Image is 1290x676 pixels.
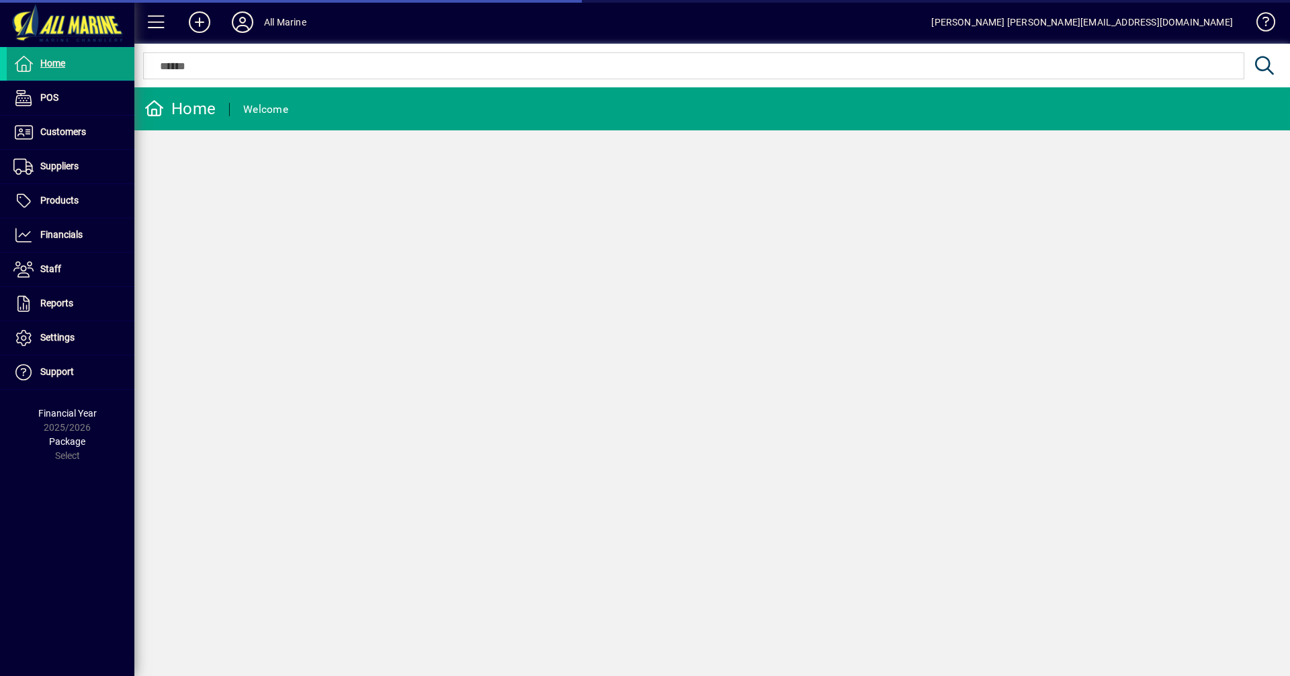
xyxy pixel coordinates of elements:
[40,161,79,171] span: Suppliers
[40,92,58,103] span: POS
[49,436,85,447] span: Package
[7,287,134,321] a: Reports
[7,81,134,115] a: POS
[931,11,1233,33] div: [PERSON_NAME] [PERSON_NAME][EMAIL_ADDRESS][DOMAIN_NAME]
[7,355,134,389] a: Support
[40,298,73,308] span: Reports
[221,10,264,34] button: Profile
[7,253,134,286] a: Staff
[40,366,74,377] span: Support
[40,195,79,206] span: Products
[40,229,83,240] span: Financials
[144,98,216,120] div: Home
[1246,3,1273,46] a: Knowledge Base
[7,218,134,252] a: Financials
[38,408,97,419] span: Financial Year
[7,150,134,183] a: Suppliers
[40,58,65,69] span: Home
[7,321,134,355] a: Settings
[7,116,134,149] a: Customers
[178,10,221,34] button: Add
[264,11,306,33] div: All Marine
[40,263,61,274] span: Staff
[40,332,75,343] span: Settings
[7,184,134,218] a: Products
[40,126,86,137] span: Customers
[243,99,288,120] div: Welcome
